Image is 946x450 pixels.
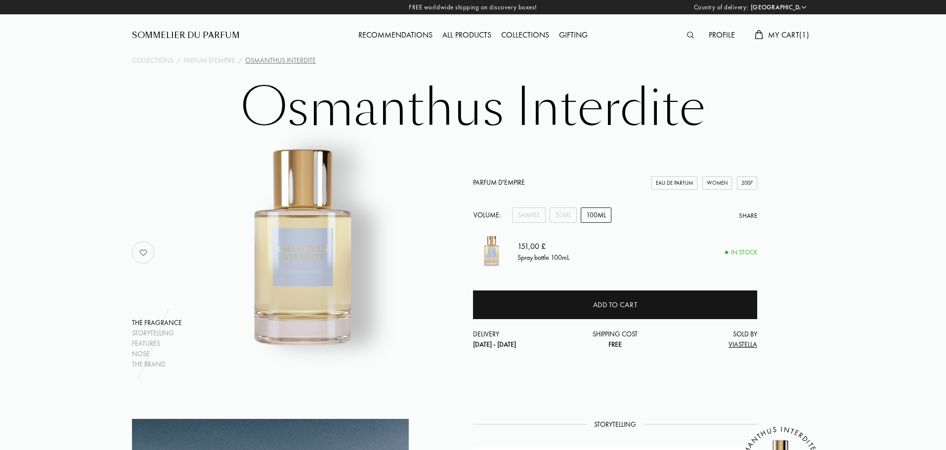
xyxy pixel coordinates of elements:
[226,81,720,135] h1: Osmanthus Interdite
[180,125,425,369] img: Osmanthus Interdite Parfum d'Empire
[704,30,740,40] a: Profile
[353,29,437,42] div: Recommendations
[694,2,748,12] span: Country of delivery:
[132,359,182,369] div: The brand
[593,299,638,311] div: Add to cart
[437,30,496,40] a: All products
[702,176,732,190] div: Women
[651,176,697,190] div: Eau de Parfum
[554,30,593,40] a: Gifting
[437,29,496,42] div: All products
[132,328,182,338] div: Storytelling
[550,207,577,223] div: 50mL
[608,340,622,349] span: Free
[755,30,763,39] img: cart.svg
[568,329,663,350] div: Shipping cost
[729,340,757,349] span: VIASTELLA
[132,338,182,349] div: Features
[132,318,182,328] div: The fragrance
[473,329,568,350] div: Delivery
[176,55,180,66] div: /
[768,30,809,40] span: My Cart ( 1 )
[245,55,316,66] div: Osmanthus Interdite
[725,247,757,257] div: In stock
[687,32,694,39] img: search_icn.svg
[512,207,546,223] div: Sample
[554,29,593,42] div: Gifting
[133,243,153,262] img: no_like_p.png
[704,29,740,42] div: Profile
[132,30,240,41] a: Sommelier du Parfum
[132,349,182,359] div: Nose
[473,178,525,187] a: Parfum d'Empire
[183,55,235,66] a: Parfum d'Empire
[581,207,611,223] div: 100mL
[238,55,242,66] div: /
[662,329,757,350] div: Sold by
[739,211,757,221] div: Share
[496,29,554,42] div: Collections
[353,30,437,40] a: Recommendations
[473,233,510,270] img: Osmanthus Interdite Parfum d'Empire
[132,55,173,66] a: Collections
[473,340,516,349] span: [DATE] - [DATE]
[496,30,554,40] a: Collections
[517,252,569,262] div: Spray bottle 100mL
[473,207,506,223] div: Volume:
[517,240,569,252] div: 151,00 £
[737,176,757,190] div: 2007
